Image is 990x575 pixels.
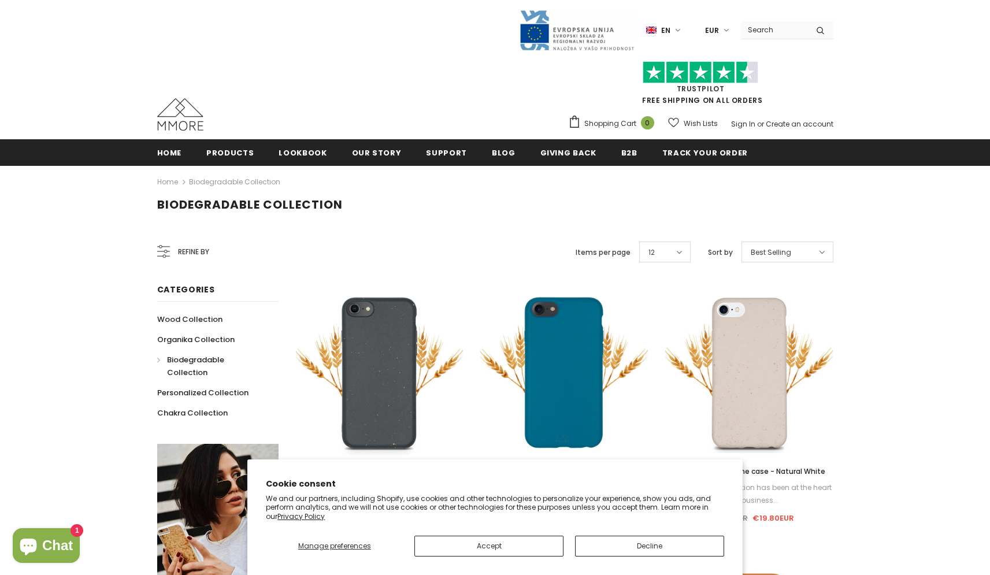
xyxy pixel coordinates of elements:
[279,139,327,165] a: Lookbook
[665,481,833,507] div: Environmental protection has been at the heart of our business...
[277,511,325,521] a: Privacy Policy
[540,147,596,158] span: Giving back
[584,118,636,129] span: Shopping Cart
[661,25,670,36] span: en
[662,139,748,165] a: Track your order
[684,118,718,129] span: Wish Lists
[206,139,254,165] a: Products
[426,139,467,165] a: support
[352,139,402,165] a: Our Story
[157,98,203,131] img: MMORE Cases
[492,139,516,165] a: Blog
[641,116,654,129] span: 0
[575,536,724,557] button: Decline
[352,147,402,158] span: Our Story
[157,309,223,329] a: Wood Collection
[665,465,833,478] a: Biodegradable phone case - Natural White
[426,147,467,158] span: support
[157,403,228,423] a: Chakra Collection
[9,528,83,566] inbox-online-store-chat: Shopify online store chat
[668,113,718,133] a: Wish Lists
[157,284,215,295] span: Categories
[673,466,825,476] span: Biodegradable phone case - Natural White
[621,139,637,165] a: B2B
[568,115,660,132] a: Shopping Cart 0
[298,541,371,551] span: Manage preferences
[752,513,794,524] span: €19.80EUR
[757,119,764,129] span: or
[266,478,724,490] h2: Cookie consent
[576,247,631,258] label: Items per page
[157,196,343,213] span: Biodegradable Collection
[157,334,235,345] span: Organika Collection
[206,147,254,158] span: Products
[157,383,249,403] a: Personalized Collection
[731,119,755,129] a: Sign In
[157,350,266,383] a: Biodegradable Collection
[662,147,748,158] span: Track your order
[519,9,635,51] img: Javni Razpis
[167,354,224,378] span: Biodegradable Collection
[643,61,758,84] img: Trust Pilot Stars
[705,513,748,524] span: €26.90EUR
[414,536,563,557] button: Accept
[646,25,657,35] img: i-lang-1.png
[157,387,249,398] span: Personalized Collection
[519,25,635,35] a: Javni Razpis
[266,536,403,557] button: Manage preferences
[157,139,182,165] a: Home
[540,139,596,165] a: Giving back
[741,21,807,38] input: Search Site
[492,147,516,158] span: Blog
[766,119,833,129] a: Create an account
[708,247,733,258] label: Sort by
[157,329,235,350] a: Organika Collection
[677,84,725,94] a: Trustpilot
[157,175,178,189] a: Home
[279,147,327,158] span: Lookbook
[157,407,228,418] span: Chakra Collection
[178,246,209,258] span: Refine by
[705,25,719,36] span: EUR
[751,247,791,258] span: Best Selling
[266,494,724,521] p: We and our partners, including Shopify, use cookies and other technologies to personalize your ex...
[189,177,280,187] a: Biodegradable Collection
[621,147,637,158] span: B2B
[157,314,223,325] span: Wood Collection
[568,66,833,105] span: FREE SHIPPING ON ALL ORDERS
[648,247,655,258] span: 12
[157,147,182,158] span: Home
